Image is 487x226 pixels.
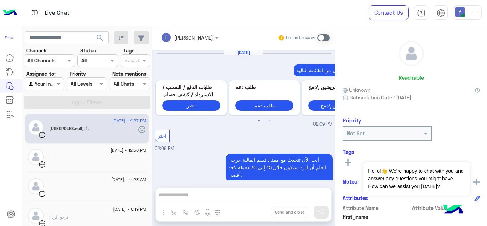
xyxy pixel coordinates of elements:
[369,5,409,20] a: Contact Us
[235,83,293,91] p: طلب دعم
[471,9,480,17] img: profile
[39,190,46,197] img: WebChat
[111,147,146,154] span: [DATE] - 12:56 PM
[399,41,424,66] img: defaultAdmin.png
[343,149,480,155] h6: Tags
[343,178,357,185] h6: Notes
[162,100,220,111] button: اختر
[343,195,368,201] h6: Attributes
[39,131,46,139] img: WebChat
[111,176,146,183] span: [DATE] - 11:23 AM
[155,146,174,151] span: 02:09 PM
[350,94,411,101] span: Subscription Date : [DATE]
[224,50,263,55] h6: [DATE]
[437,9,445,17] img: tab
[30,8,39,17] img: tab
[308,100,366,111] button: انتجريشين \دمج
[412,204,480,212] span: Attribute Value
[49,126,84,131] span: (USERROLES.null)
[363,162,470,196] span: Hello!👋 We're happy to chat with you and answer any questions you might have. How can we assist y...
[3,31,16,44] img: 171468393613305
[255,117,262,125] button: 1 of 2
[39,161,46,168] img: WebChat
[343,213,411,221] span: first_name
[96,34,104,42] span: search
[414,5,428,20] a: tab
[91,31,109,47] button: search
[112,70,146,77] label: Note mentions
[123,47,134,54] label: Tags
[399,74,424,81] h6: Reachable
[473,179,480,185] img: add
[80,47,96,54] label: Status
[226,154,333,181] p: 3/9/2025, 2:09 PM
[162,83,220,99] p: طلبات الدفع / السحب / الاسترداد / كشف حساب
[26,70,56,77] label: Assigned to:
[3,5,17,20] img: Logo
[286,35,316,41] small: Human Handover
[441,197,466,222] img: hulul-logo.png
[26,47,46,54] label: Channel:
[417,9,425,17] img: tab
[343,86,370,94] span: Unknown
[45,8,70,18] p: Live Chat
[294,64,374,76] p: 3/9/2025, 2:09 PM
[28,208,44,224] img: defaultAdmin.png
[112,117,146,124] span: [DATE] - 4:27 PM
[28,119,44,135] img: defaultAdmin.png
[49,214,68,220] span: نرجو الرد
[266,117,273,125] button: 2 of 2
[235,100,293,111] button: طلب دعم
[455,7,465,17] img: userImage
[24,96,150,109] button: Apply Filters
[123,56,139,66] div: Select
[158,133,166,139] span: اختر
[308,83,366,91] p: انتجريشين \دمج
[84,126,90,131] span: :
[271,206,308,218] button: Send and close
[28,149,44,165] img: defaultAdmin.png
[313,121,333,128] span: 02:09 PM
[343,204,411,212] span: Attribute Name
[70,70,86,77] label: Priority
[113,206,146,212] span: [DATE] - 6:19 PM
[28,178,44,194] img: defaultAdmin.png
[343,117,361,124] h6: Priority
[49,155,50,160] span: :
